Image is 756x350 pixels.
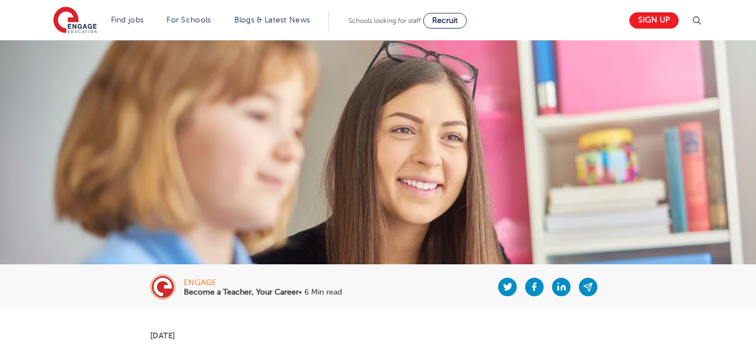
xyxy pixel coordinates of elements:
div: engage [184,279,342,287]
span: Recruit [432,16,458,25]
a: For Schools [166,16,211,24]
a: Recruit [423,13,467,29]
a: Find jobs [111,16,144,24]
a: Sign up [629,12,679,29]
b: Become a Teacher, Your Career [184,288,299,296]
a: Blogs & Latest News [234,16,310,24]
p: [DATE] [150,332,606,339]
img: Engage Education [53,7,97,35]
span: Schools looking for staff [349,17,421,25]
p: • 6 Min read [184,288,342,296]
